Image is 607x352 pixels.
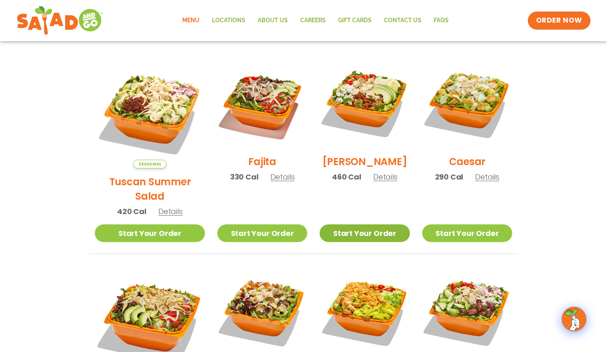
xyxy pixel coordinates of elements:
a: Contact Us [378,11,428,30]
a: GIFT CARDS [332,11,378,30]
span: ORDER NOW [536,16,582,26]
img: new-SAG-logo-768×292 [16,4,104,37]
h2: Tuscan Summer Salad [95,175,205,203]
h2: Caesar [449,154,486,169]
span: 460 Cal [332,171,361,182]
span: Details [475,172,499,182]
a: FAQs [428,11,455,30]
span: 330 Cal [230,171,259,182]
img: Product photo for Caesar Salad [422,58,512,148]
a: Start Your Order [320,224,409,242]
a: Start Your Order [95,224,205,242]
span: Details [158,206,183,217]
img: Product photo for Tuscan Summer Salad [95,58,205,168]
a: Start Your Order [217,224,307,242]
img: wpChatIcon [562,308,586,331]
span: Details [271,172,295,182]
a: Careers [294,11,332,30]
span: Details [373,172,398,182]
a: ORDER NOW [528,12,591,30]
nav: Menu [176,11,455,30]
a: Locations [206,11,252,30]
a: Start Your Order [422,224,512,242]
span: 420 Cal [117,206,146,217]
span: 290 Cal [435,171,463,182]
h2: [PERSON_NAME] [322,154,407,169]
img: Product photo for Cobb Salad [320,58,409,148]
a: Menu [176,11,206,30]
img: Product photo for Fajita Salad [217,58,307,148]
a: About Us [252,11,294,30]
span: Seasonal [133,160,167,168]
h2: Fajita [248,154,276,169]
